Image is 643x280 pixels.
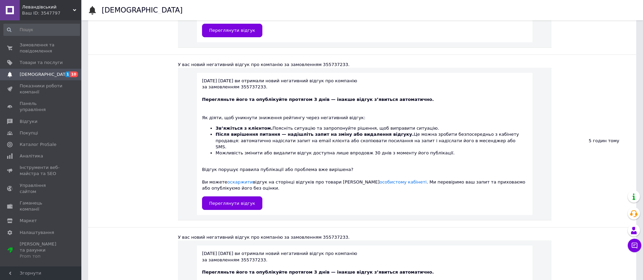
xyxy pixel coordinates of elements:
span: [DEMOGRAPHIC_DATA] [20,71,70,78]
div: [DATE] [DATE] ви отримали новий негативний відгук про компанію за замовленням 355737233. [202,78,527,210]
span: Налаштування [20,230,54,236]
li: Це можна зробити безпосередньо з кабінету продавця: автоматично надіслати запит на email клієнта ... [216,131,527,150]
a: Переглянути відгук [202,24,262,37]
span: 1 [65,71,70,77]
span: Замовлення та повідомлення [20,42,63,54]
span: Каталог ProSale [20,142,56,148]
b: Перегляньте його та опублікуйте протягом 3 днів — інакше відгук з’явиться автоматично. [202,270,434,275]
input: Пошук [3,24,80,36]
div: Ваш ID: 3547797 [22,10,81,16]
b: Перегляньте його та опублікуйте протягом 3 днів — інакше відгук з’явиться автоматично. [202,97,434,102]
span: Левандівський [22,4,73,10]
span: Панель управління [20,101,63,113]
li: Можливість змінити або видалити відгук доступна лише впродовж 30 днів з моменту його публікації. [216,150,527,156]
li: Поясніть ситуацію та запропонуйте рішення, щоб виправити ситуацію. [216,125,527,131]
h1: [DEMOGRAPHIC_DATA] [102,6,183,14]
span: Товари та послуги [20,60,63,66]
a: особистому кабінеті [380,179,427,185]
a: оскаржити [227,179,253,185]
span: Гаманець компанії [20,200,63,212]
span: 10 [70,71,78,77]
span: Управління сайтом [20,182,63,195]
a: Переглянути відгук [202,196,262,210]
button: Чат з покупцем [628,239,641,252]
span: Переглянути відгук [209,201,255,206]
div: У вас новий негативний відгук про компанію за замовленням 355737233. [178,234,551,240]
span: Інструменти веб-майстра та SEO [20,165,63,177]
span: Покупці [20,130,38,136]
div: 5 годин тому [551,55,636,227]
div: Як діяти, щоб уникнути зниження рейтингу через негативний відгук: Відгук порушує правила публікац... [202,109,527,191]
b: Зв’яжіться з клієнтом. [216,126,273,131]
span: Показники роботи компанії [20,83,63,95]
div: Prom топ [20,253,63,259]
span: Відгуки [20,119,37,125]
div: У вас новий негативний відгук про компанію за замовленням 355737233. [178,62,551,68]
span: [PERSON_NAME] та рахунки [20,241,63,260]
span: Переглянути відгук [209,28,255,33]
span: Маркет [20,218,37,224]
b: Після вирішення питання — надішліть запит на зміну або видалення відгуку. [216,132,414,137]
span: Аналітика [20,153,43,159]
